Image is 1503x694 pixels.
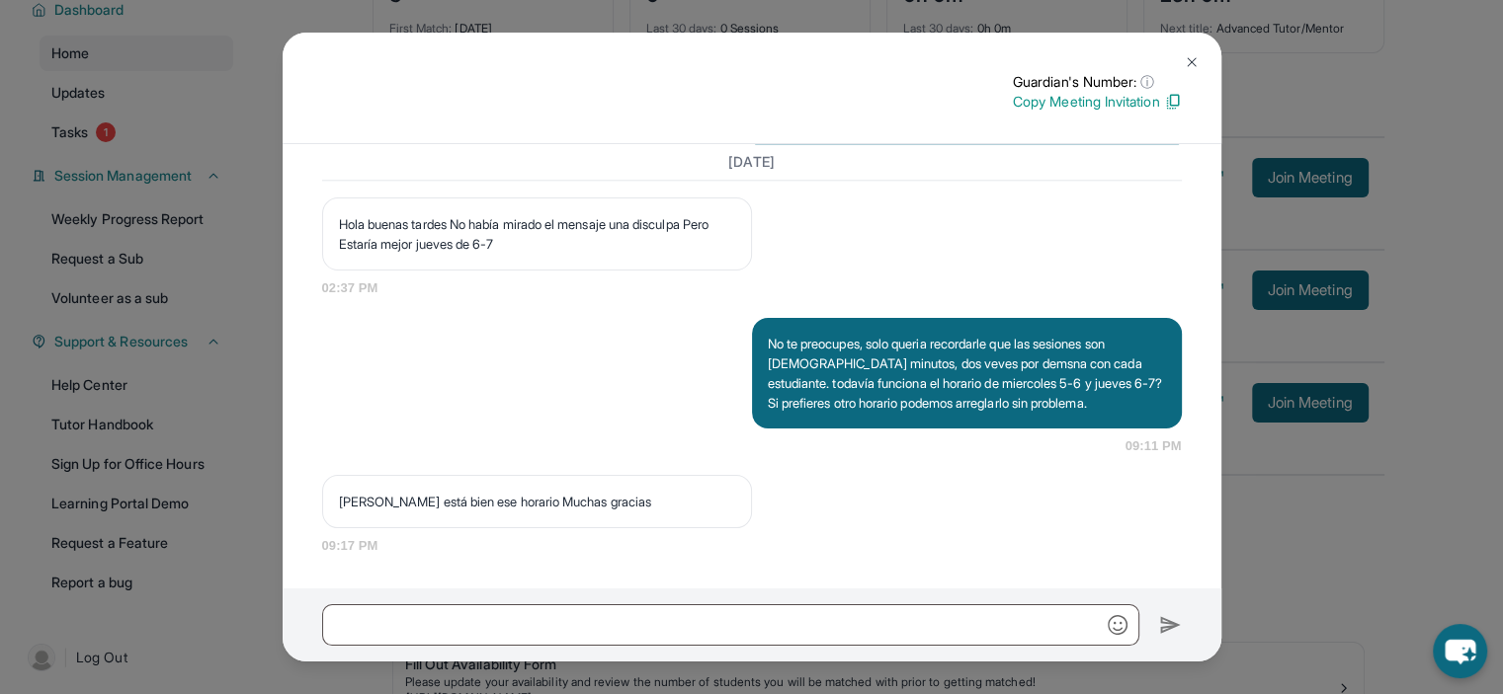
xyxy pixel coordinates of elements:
[339,214,735,254] p: Hola buenas tardes No había mirado el mensaje una disculpa Pero Estaría mejor jueves de 6-7
[339,492,735,511] p: [PERSON_NAME] está bien ese horario Muchas gracias
[1140,72,1154,92] span: ⓘ
[322,536,1182,556] span: 09:17 PM
[1108,615,1127,635] img: Emoji
[768,334,1166,413] p: No te preocupes, solo queria recordarle que las sesiones son [DEMOGRAPHIC_DATA] minutos, dos veve...
[1184,54,1200,70] img: Close Icon
[322,278,1182,298] span: 02:37 PM
[322,152,1182,172] h3: [DATE]
[1126,436,1182,456] span: 09:11 PM
[1013,92,1182,112] p: Copy Meeting Invitation
[1159,613,1182,637] img: Send icon
[1164,93,1182,111] img: Copy Icon
[1433,624,1487,678] button: chat-button
[1013,72,1182,92] p: Guardian's Number:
